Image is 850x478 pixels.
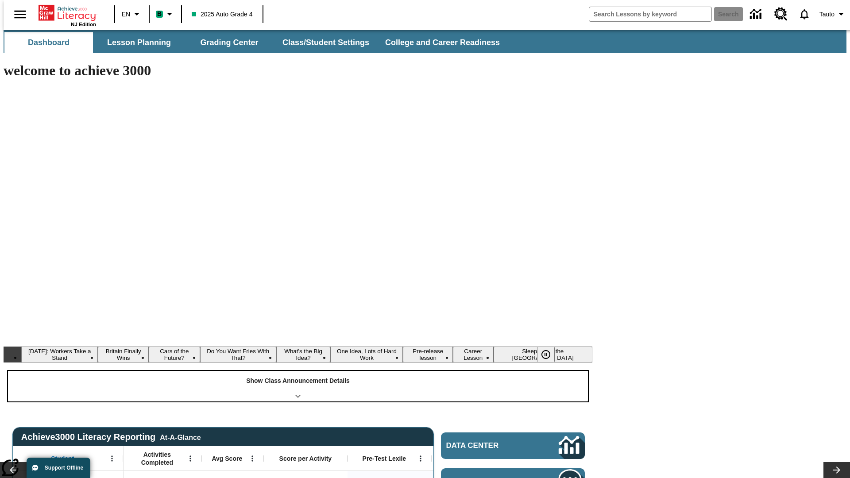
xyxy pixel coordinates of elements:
span: 2025 Auto Grade 4 [192,10,253,19]
button: Open Menu [246,452,259,465]
button: Language: EN, Select a language [118,6,146,22]
button: Slide 4 Do You Want Fries With That? [200,347,276,362]
span: Activities Completed [128,451,186,466]
button: Dashboard [4,32,93,53]
button: Pause [537,347,555,362]
button: Class/Student Settings [275,32,376,53]
button: Lesson carousel, Next [823,462,850,478]
p: Show Class Announcement Details [246,376,350,385]
button: Slide 6 One Idea, Lots of Hard Work [330,347,403,362]
button: Slide 7 Pre-release lesson [403,347,453,362]
button: Open Menu [414,452,427,465]
div: Pause [537,347,564,362]
a: Data Center [745,2,769,27]
a: Data Center [441,432,585,459]
div: SubNavbar [4,32,508,53]
button: Slide 2 Britain Finally Wins [98,347,148,362]
span: Support Offline [45,465,83,471]
button: Open Menu [105,452,119,465]
span: Tauto [819,10,835,19]
button: Open side menu [7,1,33,27]
span: Achieve3000 Literacy Reporting [21,432,201,442]
span: NJ Edition [71,22,96,27]
div: Home [39,3,96,27]
button: Profile/Settings [816,6,850,22]
button: Slide 9 Sleepless in the Animal Kingdom [494,347,592,362]
div: Show Class Announcement Details [8,371,588,401]
span: EN [122,10,130,19]
h1: welcome to achieve 3000 [4,62,592,79]
span: Avg Score [212,455,242,463]
button: Boost Class color is mint green. Change class color [152,6,178,22]
a: Resource Center, Will open in new tab [769,2,793,26]
button: Slide 1 Labor Day: Workers Take a Stand [21,347,98,362]
button: Support Offline [27,458,90,478]
input: search field [589,7,711,21]
span: Student [51,455,74,463]
a: Notifications [793,3,816,26]
button: College and Career Readiness [378,32,507,53]
button: Lesson Planning [95,32,183,53]
a: Home [39,4,96,22]
div: At-A-Glance [160,432,201,442]
button: Slide 3 Cars of the Future? [149,347,200,362]
span: Pre-Test Lexile [363,455,406,463]
button: Slide 8 Career Lesson [453,347,494,362]
span: B [157,8,162,19]
div: SubNavbar [4,30,846,53]
button: Grading Center [185,32,274,53]
span: Data Center [446,441,529,450]
button: Open Menu [184,452,197,465]
span: Score per Activity [279,455,332,463]
button: Slide 5 What's the Big Idea? [276,347,331,362]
